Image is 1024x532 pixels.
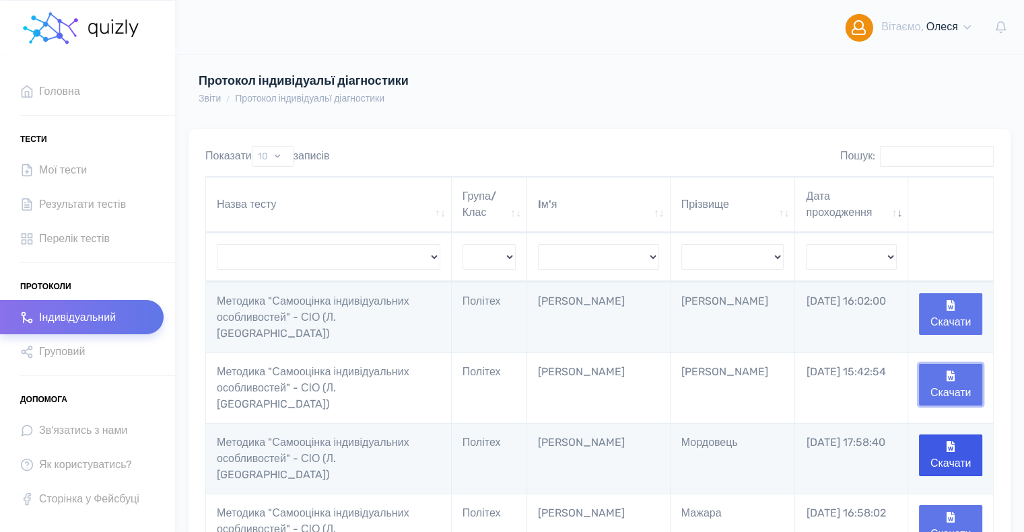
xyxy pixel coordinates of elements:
th: Iм'я: активувати для сортування стовпців за зростанням [527,177,671,233]
button: Скачати [919,293,982,335]
td: Політех [452,423,527,494]
th: Дата проходження: активувати для сортування стовпців за зростанням [795,177,908,233]
span: Як користуватись? [39,455,132,473]
td: [PERSON_NAME] [671,352,796,423]
input: Пошук: [880,146,994,167]
td: [DATE] 16:02:00 [795,282,908,352]
a: homepage homepage [20,1,141,54]
select: Показатизаписів [252,146,294,167]
nav: breadcrumb [199,91,384,106]
img: homepage [20,8,81,48]
span: Індивідуальний [39,308,116,326]
li: Звіти [199,91,221,106]
img: homepage [87,20,141,37]
th: Прiзвище: активувати для сортування стовпців за зростанням [671,177,796,233]
button: Скачати [919,434,982,476]
label: Пошук: [840,146,994,167]
th: Назва тесту: активувати для сортування стовпців за зростанням [206,177,452,233]
td: Методика "Самооцінка індивідуальних особливостей" - СІО (Л. [GEOGRAPHIC_DATA]) [206,352,452,423]
td: [DATE] 17:58:40 [795,423,908,494]
td: Політех [452,352,527,423]
span: Груповий [39,342,85,360]
td: [DATE] 15:42:54 [795,352,908,423]
span: Мої тести [39,161,87,179]
span: Результати тестів [39,195,126,213]
button: Скачати [919,364,982,406]
h4: Протокол індивідуальї діагностики [199,74,658,89]
td: Політех [452,282,527,352]
li: Протокол індивідуальї діагностики [221,91,384,106]
td: [PERSON_NAME] [527,352,671,423]
span: Зв'язатись з нами [39,421,127,439]
span: Олеся [926,20,957,33]
span: Сторінка у Фейсбуці [39,490,139,508]
td: Мордовець [671,423,796,494]
td: [PERSON_NAME] [527,423,671,494]
span: Допомога [20,389,67,410]
th: Група/Клас: активувати для сортування стовпців за зростанням [452,177,527,233]
span: Головна [39,82,80,100]
td: [PERSON_NAME] [671,282,796,352]
td: Методика "Самооцінка індивідуальних особливостей" - СІО (Л. [GEOGRAPHIC_DATA]) [206,423,452,494]
td: [PERSON_NAME] [527,282,671,352]
span: Перелік тестів [39,229,110,248]
td: Методика "Самооцінка індивідуальних особливостей" - СІО (Л. [GEOGRAPHIC_DATA]) [206,282,452,352]
label: Показати записів [205,146,330,167]
span: Протоколи [20,276,71,297]
span: Тести [20,129,47,149]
